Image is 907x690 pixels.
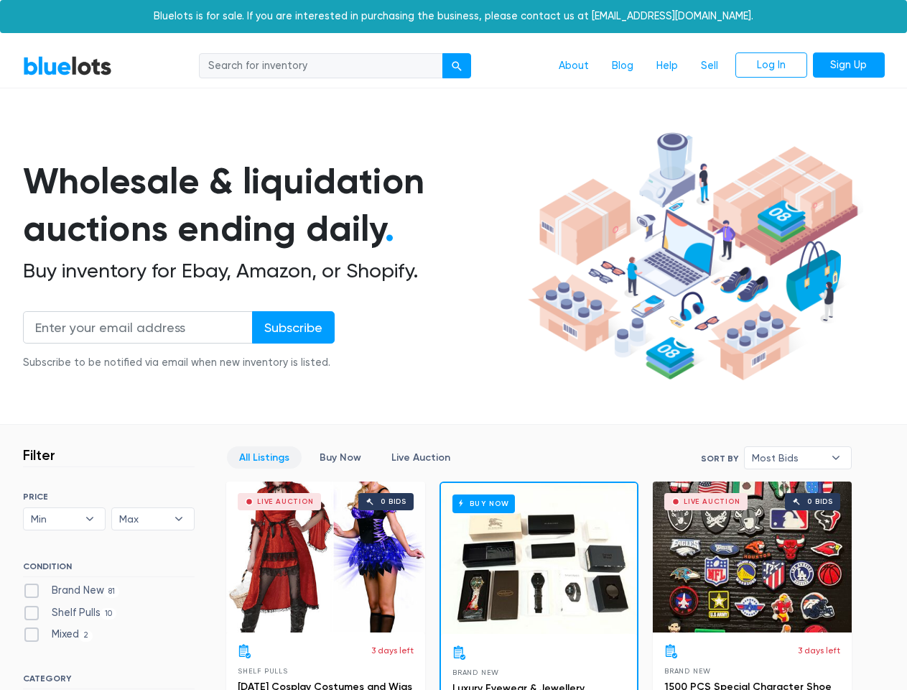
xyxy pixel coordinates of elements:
span: 2 [79,630,93,642]
h6: CONDITION [23,561,195,577]
a: Live Auction [379,446,462,469]
span: Max [119,508,167,530]
div: 0 bids [807,498,833,505]
span: 81 [104,586,120,597]
a: Log In [735,52,807,78]
label: Shelf Pulls [23,605,117,621]
b: ▾ [821,447,851,469]
a: Blog [600,52,645,80]
label: Sort By [701,452,738,465]
h1: Wholesale & liquidation auctions ending daily [23,157,523,253]
img: hero-ee84e7d0318cb26816c560f6b4441b76977f77a177738b4e94f68c95b2b83dbb.png [523,126,863,387]
input: Search for inventory [199,53,443,79]
div: Subscribe to be notified via email when new inventory is listed. [23,355,335,371]
a: BlueLots [23,55,112,76]
input: Enter your email address [23,311,253,344]
div: 0 bids [381,498,406,505]
a: Buy Now [307,446,373,469]
div: Live Auction [684,498,740,505]
span: Brand New [452,668,499,676]
a: Sell [689,52,730,80]
a: Help [645,52,689,80]
span: 10 [101,608,117,620]
h6: CATEGORY [23,673,195,689]
a: All Listings [227,446,302,469]
h6: Buy Now [452,494,515,512]
a: Live Auction 0 bids [653,482,852,632]
label: Mixed [23,627,93,643]
a: Sign Up [813,52,885,78]
label: Brand New [23,583,120,599]
a: About [547,52,600,80]
a: Live Auction 0 bids [226,482,425,632]
span: Min [31,508,78,530]
div: Live Auction [257,498,314,505]
span: Most Bids [752,447,824,469]
h2: Buy inventory for Ebay, Amazon, or Shopify. [23,259,523,283]
span: . [385,207,394,250]
input: Subscribe [252,311,335,344]
p: 3 days left [371,644,414,657]
p: 3 days left [798,644,840,657]
a: Buy Now [441,483,637,634]
h3: Filter [23,446,55,464]
h6: PRICE [23,492,195,502]
span: Brand New [664,667,711,675]
b: ▾ [164,508,194,530]
b: ▾ [75,508,105,530]
span: Shelf Pulls [238,667,288,675]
